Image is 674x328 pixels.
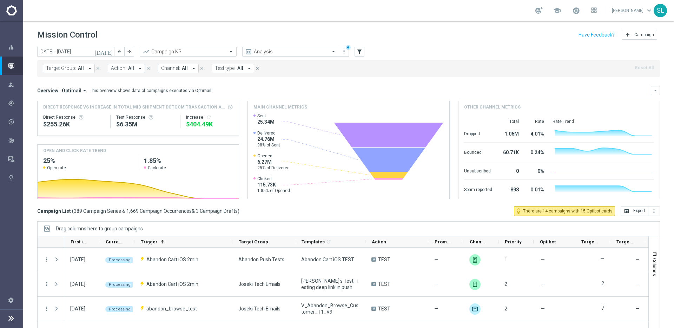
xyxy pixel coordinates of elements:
[90,87,211,94] div: This overview shows data of campaigns executed via Optimail
[527,183,544,195] div: 0.01%
[652,258,658,276] span: Columns
[8,100,23,106] div: Plan
[302,239,325,244] span: Templates
[341,49,347,54] i: more_vert
[8,119,14,125] i: play_circle_outline
[464,165,492,176] div: Unsubscribed
[238,256,284,263] span: Abandon Push Tests
[645,7,653,14] span: keyboard_arrow_down
[47,165,66,171] span: Open rate
[146,306,197,312] span: abandon_browse_test
[8,156,23,162] button: Data Studio
[553,119,654,124] div: Rate Trend
[371,257,376,262] span: A
[8,138,23,143] div: track_changes Analyze
[246,65,252,72] i: arrow_drop_down
[257,153,290,159] span: Opened
[109,307,131,311] span: Processing
[87,65,93,72] i: arrow_drop_down
[199,66,204,71] i: close
[108,64,145,73] button: Action: All arrow_drop_down
[148,165,166,171] span: Click rate
[199,65,205,72] button: close
[128,65,134,71] span: All
[501,146,519,157] div: 60.71K
[257,182,290,188] span: 115.73K
[78,65,84,71] span: All
[109,258,131,262] span: Processing
[527,119,544,124] div: Rate
[105,256,134,263] colored-tag: Processing
[43,120,105,129] div: $255,257
[141,239,158,244] span: Trigger
[634,32,654,37] span: Campaign
[378,306,390,312] span: TEST
[71,239,87,244] span: First in Range
[257,159,290,165] span: 6.27M
[140,47,237,57] ng-select: Campaign KPI
[625,32,630,38] i: add
[372,239,386,244] span: Action
[43,157,132,165] h2: 25%
[540,239,556,244] span: Optibot
[501,119,519,124] div: Total
[469,279,481,290] div: OptiMobile Push
[257,119,275,125] span: 25.34M
[8,119,23,125] button: play_circle_outline Execute
[553,7,561,14] span: school
[621,206,648,216] button: open_in_browser Export
[124,47,134,57] button: arrow_forward
[515,208,522,214] i: lightbulb_outline
[635,281,639,287] span: —
[145,65,151,72] button: close
[144,157,233,165] h2: 1.85%
[616,239,633,244] span: Targeted Response Rate
[109,282,131,287] span: Processing
[601,280,604,287] label: 2
[37,47,114,57] input: Select date range
[341,47,348,56] button: more_vert
[8,81,14,88] i: person_search
[143,48,150,55] i: trending_up
[116,120,174,129] div: $6,350,890
[601,305,604,311] label: 7
[8,45,23,50] button: equalizer Dashboard
[469,254,481,265] img: OptiMobile Push
[464,146,492,157] div: Bounced
[464,127,492,139] div: Dropped
[46,65,76,71] span: Target Group:
[257,165,290,171] span: 25% of Delivered
[111,65,126,71] span: Action:
[464,183,492,195] div: Spam reported
[8,119,23,125] div: Execute
[95,65,101,72] button: close
[158,64,199,73] button: Channel: All arrow_drop_down
[635,257,639,262] span: —
[146,281,198,287] span: Abandon Cart iOS 2min
[70,256,85,263] div: 25 Aug 2025, Monday
[523,208,613,214] span: There are 14 campaigns with 15 Optibot cards
[206,114,212,120] i: refresh
[378,256,390,263] span: TEST
[469,303,481,315] img: Optimail
[117,49,122,54] i: arrow_back
[43,104,225,110] span: Direct Response VS Increase In Total Mid Shipment Dotcom Transaction Amount
[378,281,390,287] span: TEST
[37,30,98,40] h1: Mission Control
[622,30,657,40] button: add Campaign
[146,66,151,71] i: close
[116,114,174,120] div: Test Response
[257,142,280,148] span: 98% of Sent
[356,48,363,55] i: filter_alt
[621,208,660,214] multiple-options-button: Export to CSV
[434,306,438,312] span: —
[435,239,451,244] span: Promotions
[105,281,134,288] colored-tag: Processing
[8,137,23,144] div: Analyze
[504,281,507,287] span: 2
[301,278,359,290] span: Noah's Test, Testing deep link in push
